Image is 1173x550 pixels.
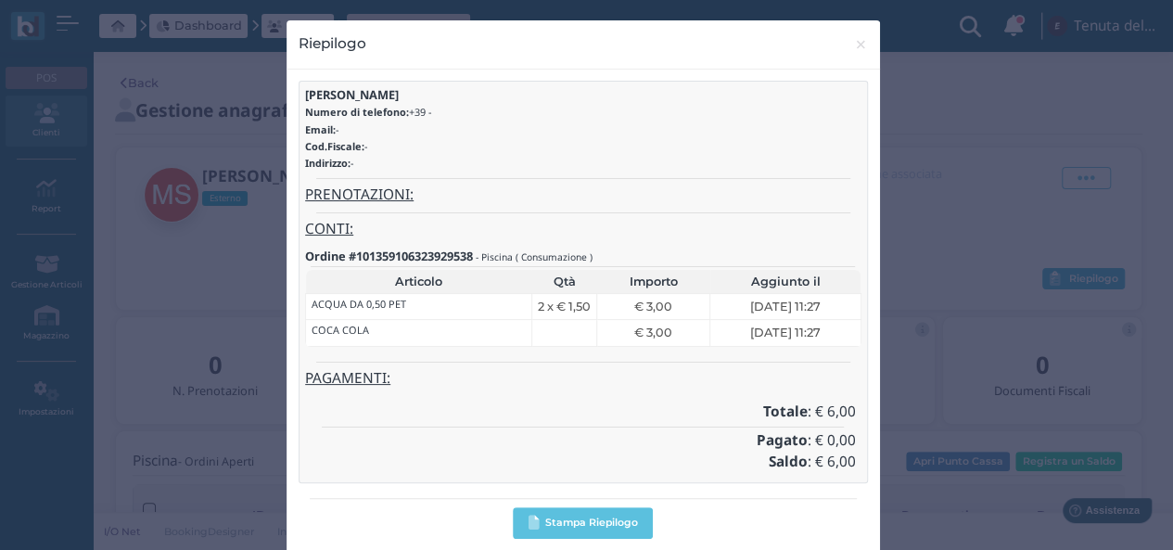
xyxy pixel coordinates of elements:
[55,15,122,29] span: Assistenza
[305,219,353,238] u: CONTI:
[311,404,855,420] h4: : € 6,00
[854,32,868,57] span: ×
[305,139,364,153] b: Cod.Fiscale:
[516,250,593,263] small: ( Consumazione )
[513,507,653,538] button: Stampa Riepilogo
[305,122,336,136] b: Email:
[305,156,351,170] b: Indirizzo:
[305,124,861,135] h6: -
[305,248,473,264] b: Ordine #101359106323929538
[299,32,366,54] h4: Riepilogo
[756,430,807,450] b: Pagato
[750,324,821,341] span: [DATE] 11:27
[710,270,861,294] th: Aggiunto il
[306,270,532,294] th: Articolo
[768,452,807,471] b: Saldo
[311,433,855,449] h4: : € 0,00
[305,86,399,103] b: [PERSON_NAME]
[750,298,821,315] span: [DATE] 11:27
[305,185,414,204] u: PRENOTAZIONI:
[634,298,672,315] span: € 3,00
[305,105,409,119] b: Numero di telefono:
[311,454,855,470] h4: : € 6,00
[305,368,390,388] u: PAGAMENTI:
[312,299,406,310] h6: ACQUA DA 0,50 PET
[531,270,596,294] th: Qtà
[597,270,710,294] th: Importo
[762,402,807,421] b: Totale
[634,324,672,341] span: € 3,00
[305,158,861,169] h6: -
[312,325,369,336] h6: COCA COLA
[305,107,861,118] h6: +39 -
[538,298,591,315] span: 2 x € 1,50
[305,141,861,152] h6: -
[476,250,513,263] small: - Piscina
